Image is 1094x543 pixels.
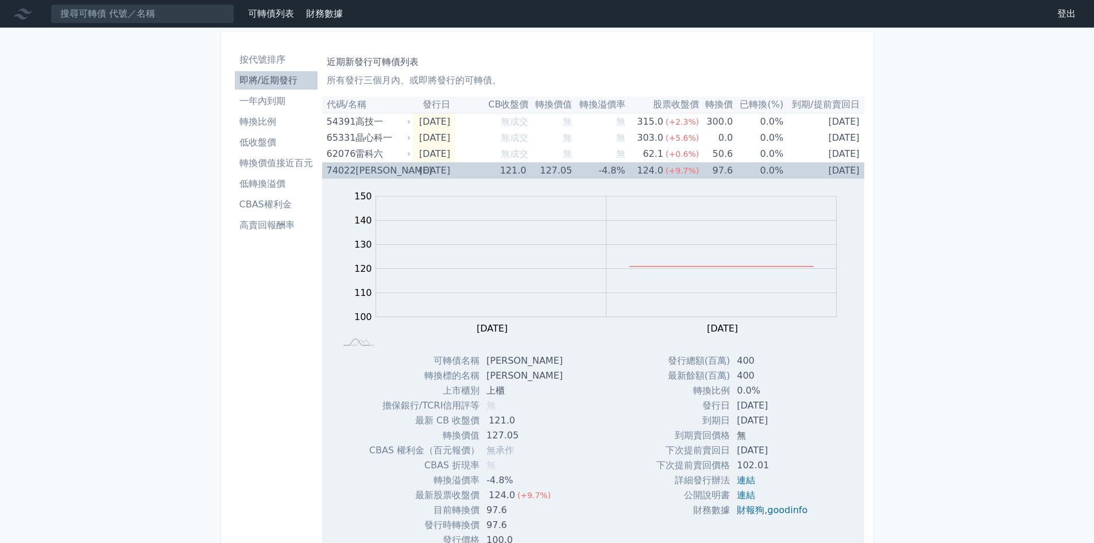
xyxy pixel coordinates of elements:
td: 97.6 [480,503,572,518]
div: 74022 [327,163,353,179]
td: -4.8% [572,163,625,179]
td: 最新 CB 收盤價 [369,413,480,428]
a: 登出 [1048,5,1085,23]
a: 低收盤價 [235,133,318,152]
span: 無成交 [501,116,528,127]
td: [DATE] [412,163,455,179]
g: Chart [349,191,854,357]
th: 發行日 [412,97,455,113]
span: (+2.3%) [666,117,699,126]
div: 303.0 [635,130,666,146]
td: [PERSON_NAME] [480,368,572,383]
tspan: 150 [354,191,372,202]
span: 無 [616,148,625,159]
tspan: [DATE] [477,323,508,334]
td: 詳細發行辦法 [656,473,730,488]
li: 一年內到期 [235,94,318,108]
td: 127.05 [528,163,572,179]
input: 搜尋可轉債 代號／名稱 [51,4,234,24]
span: 無成交 [501,148,528,159]
td: 上櫃 [480,383,572,398]
li: 轉換比例 [235,115,318,129]
div: 高技一 [355,114,408,130]
li: 低轉換溢價 [235,177,318,191]
span: 無 [563,116,572,127]
td: CBAS 折現率 [369,458,480,473]
a: 轉換價值接近百元 [235,154,318,172]
td: 0.0% [733,113,783,130]
td: 0.0 [699,130,733,146]
td: 到期賣回價格 [656,428,730,443]
a: goodinfo [767,505,807,515]
a: 財報狗 [737,505,764,515]
td: 300.0 [699,113,733,130]
span: 無 [486,460,496,471]
tspan: 120 [354,263,372,274]
td: 最新餘額(百萬) [656,368,730,383]
td: 0.0% [733,130,783,146]
td: 轉換溢價率 [369,473,480,488]
th: 到期/提前賣回日 [783,97,864,113]
td: -4.8% [480,473,572,488]
th: 股票收盤價 [625,97,699,113]
div: 62.1 [640,146,666,162]
td: 公開說明書 [656,488,730,503]
div: 54391 [327,114,353,130]
td: 上市櫃別 [369,383,480,398]
li: 低收盤價 [235,136,318,149]
div: 121.0 [486,413,517,428]
td: 0.0% [730,383,817,398]
div: [PERSON_NAME] [355,163,408,179]
p: 所有發行三個月內、或即將發行的可轉債。 [327,74,860,87]
td: 50.6 [699,146,733,163]
span: 無 [616,132,625,143]
td: 97.6 [699,163,733,179]
span: (+9.7%) [517,491,551,500]
td: 0.0% [733,163,783,179]
td: [DATE] [412,146,455,163]
span: 無 [563,148,572,159]
tspan: 130 [354,239,372,250]
td: , [730,503,817,518]
li: CBAS權利金 [235,198,318,211]
td: 97.6 [480,518,572,533]
span: (+9.7%) [666,166,699,175]
td: [DATE] [783,163,864,179]
td: 轉換標的名稱 [369,368,480,383]
tspan: [DATE] [707,323,738,334]
td: 102.01 [730,458,817,473]
th: 代碼/名稱 [322,97,413,113]
div: 124.0 [635,163,666,179]
div: 124.0 [486,488,517,503]
th: 轉換溢價率 [572,97,625,113]
div: 雷科六 [355,146,408,162]
td: 127.05 [480,428,572,443]
td: 發行時轉換價 [369,518,480,533]
td: [DATE] [783,130,864,146]
div: 65331 [327,130,353,146]
span: 無 [616,116,625,127]
a: 轉換比例 [235,113,318,131]
a: CBAS權利金 [235,195,318,214]
a: 高賣回報酬率 [235,216,318,234]
td: [DATE] [412,130,455,146]
td: 可轉債名稱 [369,353,480,368]
h1: 近期新發行可轉債列表 [327,55,860,69]
td: [DATE] [783,113,864,130]
td: [DATE] [730,398,817,413]
td: 下次提前賣回價格 [656,458,730,473]
span: 無 [563,132,572,143]
td: [DATE] [412,113,455,130]
td: 最新股票收盤價 [369,488,480,503]
span: 無 [486,400,496,411]
span: 無成交 [501,132,528,143]
td: 發行總額(百萬) [656,353,730,368]
a: 即將/近期發行 [235,71,318,90]
li: 高賣回報酬率 [235,218,318,232]
td: 目前轉換價 [369,503,480,518]
td: 到期日 [656,413,730,428]
a: 一年內到期 [235,92,318,110]
th: 轉換價值 [528,97,572,113]
td: 400 [730,353,817,368]
a: 可轉債列表 [248,8,294,19]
